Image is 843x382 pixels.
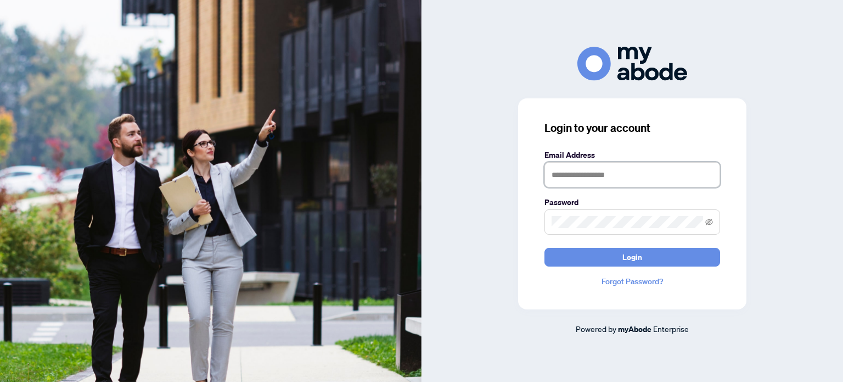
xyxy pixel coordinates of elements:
h3: Login to your account [544,120,720,136]
button: Login [544,248,720,267]
a: Forgot Password? [544,275,720,287]
span: eye-invisible [705,218,713,226]
span: Enterprise [653,324,689,334]
label: Password [544,196,720,208]
a: myAbode [618,323,651,335]
span: Powered by [576,324,616,334]
span: Login [622,248,642,266]
label: Email Address [544,149,720,161]
img: ma-logo [577,47,687,80]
